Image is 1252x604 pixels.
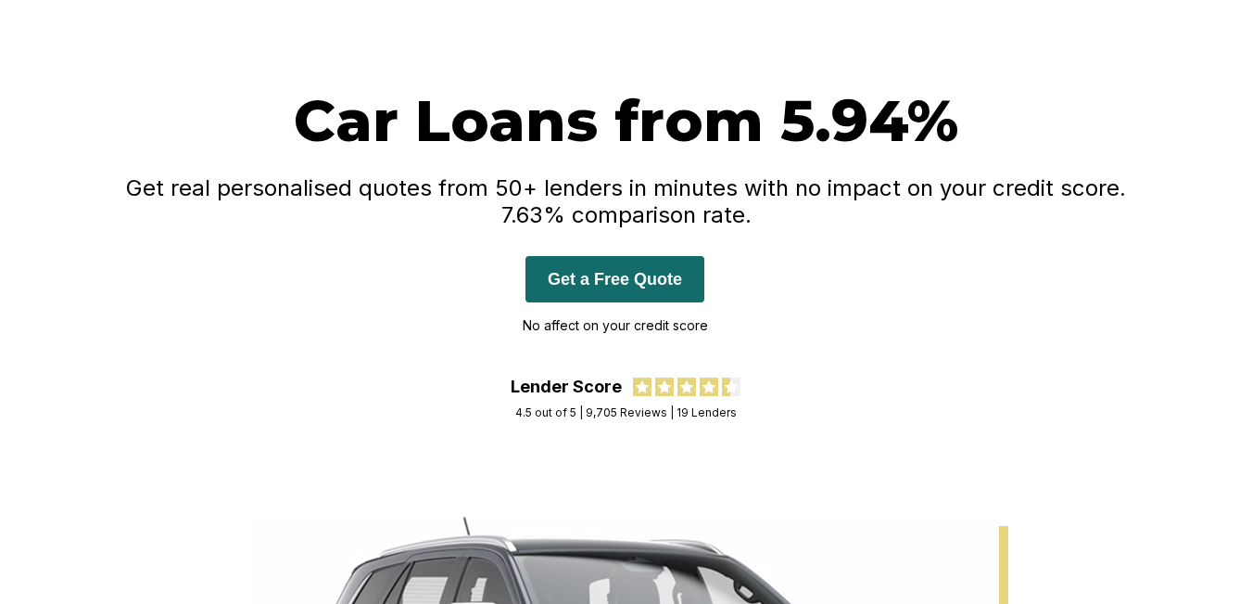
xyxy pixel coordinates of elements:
img: review star [722,378,740,396]
h4: Get real personalised quotes from 50+ lenders in minutes with no impact on your credit score. 7.6... [107,174,1145,228]
img: review star [700,378,718,396]
a: Get a Free Quote [525,269,704,289]
p: No affect on your credit score [523,312,708,340]
img: review star [655,378,674,396]
h1: Car Loans from 5.94% [107,85,1145,156]
div: Lender Score [511,377,622,396]
div: 4.5 out of 5 | 9,705 Reviews | 19 Lenders [515,405,737,419]
img: review star [677,378,696,396]
img: review star [633,378,651,396]
button: Get a Free Quote [525,256,704,302]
